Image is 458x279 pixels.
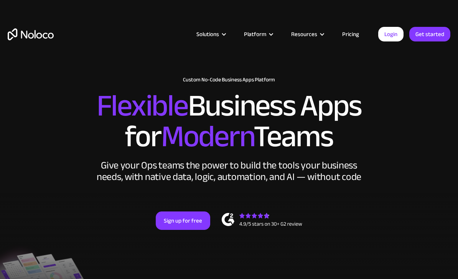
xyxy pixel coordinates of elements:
[234,29,282,39] div: Platform
[8,91,450,152] h2: Business Apps for Teams
[156,211,210,230] a: Sign up for free
[196,29,219,39] div: Solutions
[97,77,188,134] span: Flexible
[161,108,254,165] span: Modern
[244,29,266,39] div: Platform
[8,77,450,83] h1: Custom No-Code Business Apps Platform
[378,27,404,41] a: Login
[8,28,54,40] a: home
[291,29,317,39] div: Resources
[282,29,333,39] div: Resources
[333,29,369,39] a: Pricing
[187,29,234,39] div: Solutions
[409,27,450,41] a: Get started
[95,160,363,183] div: Give your Ops teams the power to build the tools your business needs, with native data, logic, au...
